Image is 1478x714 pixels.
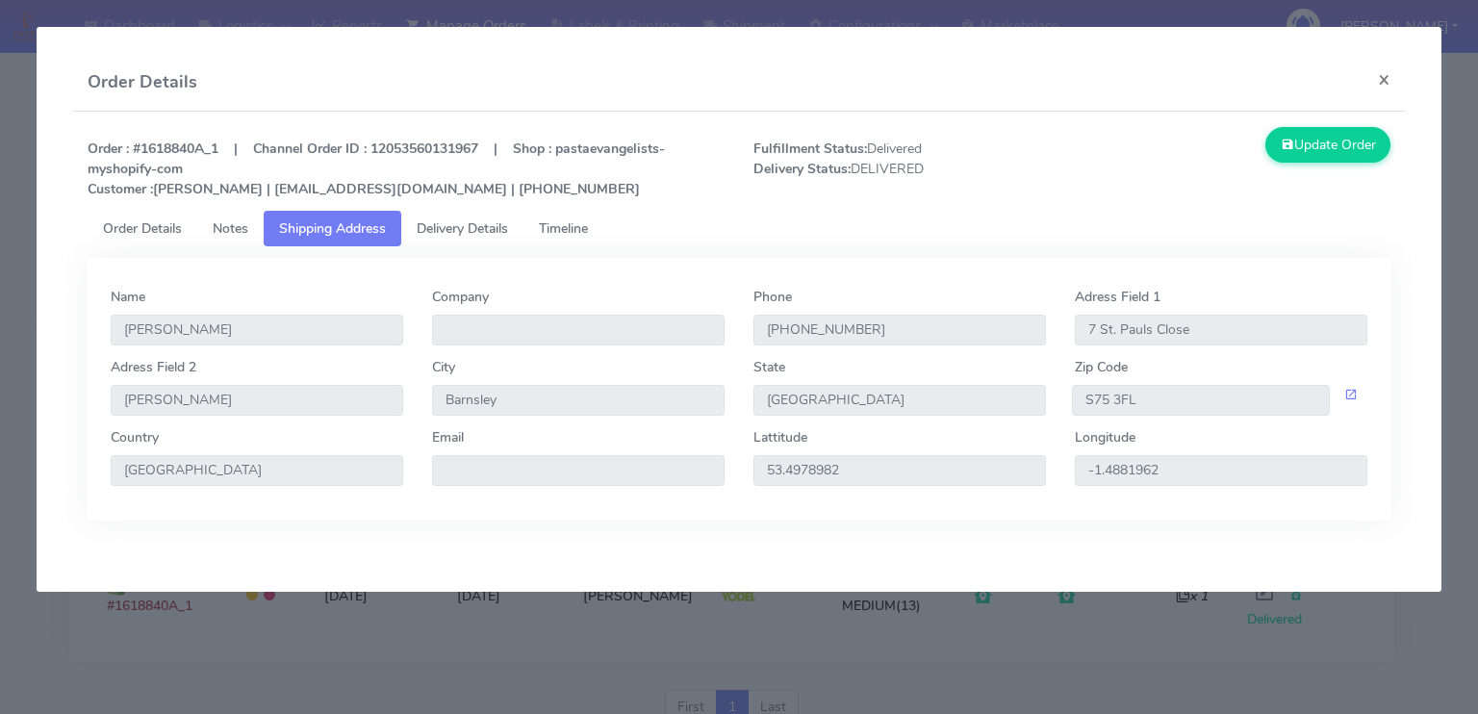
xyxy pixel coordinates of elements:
span: Shipping Address [279,219,386,238]
label: Lattitude [753,427,807,447]
button: Close [1363,54,1406,105]
span: Delivered DELIVERED [739,139,1072,199]
span: Delivery Details [417,219,508,238]
button: Update Order [1265,127,1390,163]
label: Adress Field 2 [111,357,196,377]
ul: Tabs [88,211,1390,246]
span: Timeline [539,219,588,238]
strong: Delivery Status: [753,160,851,178]
label: Longitude [1075,427,1135,447]
span: Order Details [103,219,182,238]
label: Company [432,287,489,307]
strong: Customer : [88,180,153,198]
label: Email [432,427,464,447]
label: Zip Code [1075,357,1128,377]
label: City [432,357,455,377]
h4: Order Details [88,69,197,95]
label: State [753,357,785,377]
strong: Fulfillment Status: [753,140,867,158]
strong: Order : #1618840A_1 | Channel Order ID : 12053560131967 | Shop : pastaevangelists-myshopify-com [... [88,140,665,198]
span: Notes [213,219,248,238]
label: Country [111,427,159,447]
label: Adress Field 1 [1075,287,1160,307]
label: Name [111,287,145,307]
label: Phone [753,287,792,307]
